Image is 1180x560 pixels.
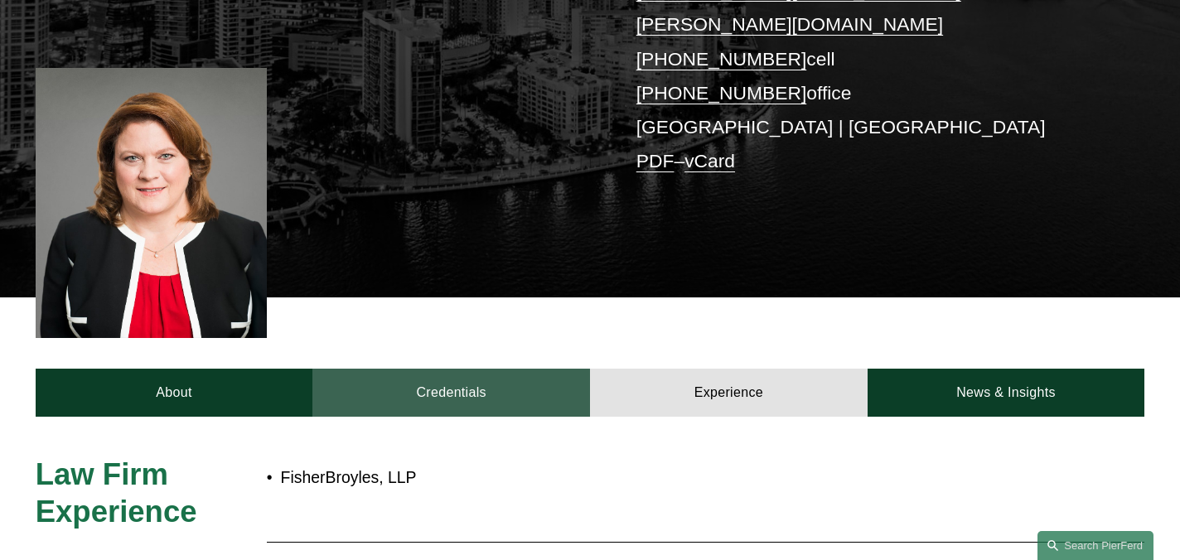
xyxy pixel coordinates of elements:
p: FisherBroyles, LLP [281,463,1006,492]
a: Credentials [312,369,590,417]
a: Search this site [1037,531,1153,560]
a: [PHONE_NUMBER] [636,48,807,70]
a: [PHONE_NUMBER] [636,82,807,104]
span: Law Firm Experience [36,457,197,529]
a: About [36,369,313,417]
a: News & Insights [868,369,1145,417]
a: vCard [684,150,735,171]
a: Experience [590,369,868,417]
a: PDF [636,150,675,171]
